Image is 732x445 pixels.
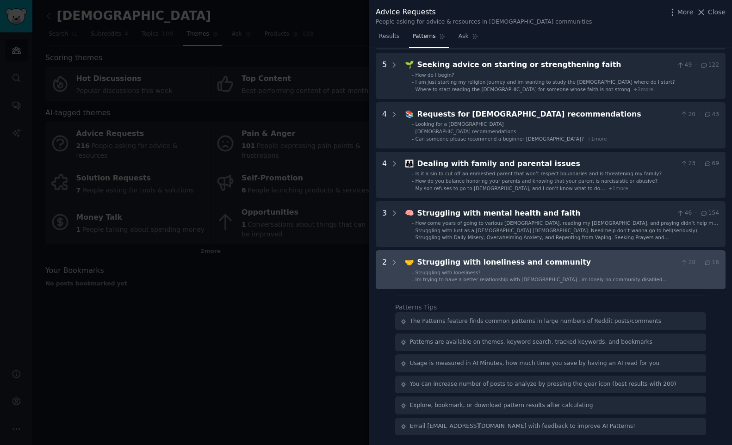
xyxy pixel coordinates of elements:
span: 69 [704,160,719,168]
span: Is it a sin to cut off an enmeshed parent that won’t respect boundaries and is threatening my fam... [416,171,662,176]
div: 2 [382,257,387,283]
span: 16 [704,259,719,267]
div: - [412,185,414,192]
div: Dealing with family and parental issues [417,158,677,170]
div: - [412,276,414,283]
div: - [412,269,414,276]
div: Usage is measured in AI Minutes, how much time you save by having an AI read for you [410,359,660,368]
span: · [699,160,701,168]
span: + 1 more [587,136,607,142]
span: 20 [680,111,695,119]
span: · [699,111,701,119]
a: Patterns [409,29,448,48]
div: - [412,128,414,135]
div: You can increase number of posts to analyze by pressing the gear icon (best results with 200) [410,380,676,389]
div: - [412,178,414,184]
div: - [412,234,414,241]
span: Struggling with lust as a [DEMOGRAPHIC_DATA] [DEMOGRAPHIC_DATA]. Need help don’t wanna go to hell... [416,228,697,233]
div: - [412,121,414,127]
span: 46 [676,209,692,217]
span: · [695,61,697,69]
div: - [412,220,414,226]
div: - [412,136,414,142]
label: Patterns Tips [395,303,437,311]
span: 122 [700,61,719,69]
div: Struggling with mental health and faith [417,208,674,219]
span: Where to start reading the [DEMOGRAPHIC_DATA] for someone whose faith is not strong [416,87,631,92]
div: Struggling with loneliness and community [417,257,677,268]
span: 🧠 [405,209,414,217]
span: 23 [680,160,695,168]
div: 3 [382,208,387,241]
span: 🌱 [405,60,414,69]
span: Close [708,7,726,17]
a: Results [376,29,403,48]
span: Can someone please recommend a beginner [DEMOGRAPHIC_DATA]? [416,136,584,142]
span: Struggling with Daily Misery, Overwhelming Anxiety, and Repenting from Vaping. Seeking Prayers an... [416,235,670,247]
span: 🤝 [405,258,414,266]
div: - [412,170,414,177]
span: I am just starting my religion journey and im wanting to study the [DEMOGRAPHIC_DATA] where do I ... [416,79,675,85]
span: 43 [704,111,719,119]
span: Struggling with loneliness? [416,270,481,275]
div: 5 [382,59,387,93]
div: Email [EMAIL_ADDRESS][DOMAIN_NAME] with feedback to improve AI Patterns! [410,422,636,431]
span: + 2 more [633,87,653,92]
span: 📚 [405,110,414,118]
span: Looking for a [DEMOGRAPHIC_DATA] [416,121,504,127]
button: More [668,7,694,17]
span: [DEMOGRAPHIC_DATA] recommendations [416,129,516,134]
span: Ask [459,32,469,41]
span: How do I begin? [416,72,454,78]
div: 4 [382,158,387,192]
span: How come years of going to various [DEMOGRAPHIC_DATA], reading my [DEMOGRAPHIC_DATA], and praying... [416,220,718,232]
span: How do you balance honoring your parents and knowing that your parent is narcissistic or abusive? [416,178,658,184]
span: 49 [676,61,692,69]
div: Seeking advice on starting or strengthening faith [417,59,674,71]
div: Advice Requests [376,6,592,18]
span: My son refuses to go to [DEMOGRAPHIC_DATA], and I don’t know what to do… [416,185,605,191]
span: Patterns [412,32,435,41]
span: Results [379,32,399,41]
div: Explore, bookmark, or download pattern results after calculating [410,402,593,410]
button: Close [696,7,726,17]
div: Patterns are available on themes, keyword search, tracked keywords, and bookmarks [410,338,652,346]
div: 4 [382,109,387,142]
span: · [695,209,697,217]
span: 154 [700,209,719,217]
span: More [677,7,694,17]
div: The Patterns feature finds common patterns in large numbers of Reddit posts/comments [410,317,662,326]
span: + 1 more [608,185,628,191]
span: 28 [680,259,695,267]
div: - [412,227,414,234]
div: Requests for [DEMOGRAPHIC_DATA] recommendations [417,109,677,120]
span: Im trying to have a better relationship with [DEMOGRAPHIC_DATA] , im lonely no community disabled... [416,277,667,289]
a: Ask [455,29,482,48]
div: - [412,86,414,93]
div: People asking for advice & resources in [DEMOGRAPHIC_DATA] communities [376,18,592,26]
span: 👪 [405,159,414,168]
div: - [412,72,414,78]
div: - [412,79,414,85]
span: · [699,259,701,267]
